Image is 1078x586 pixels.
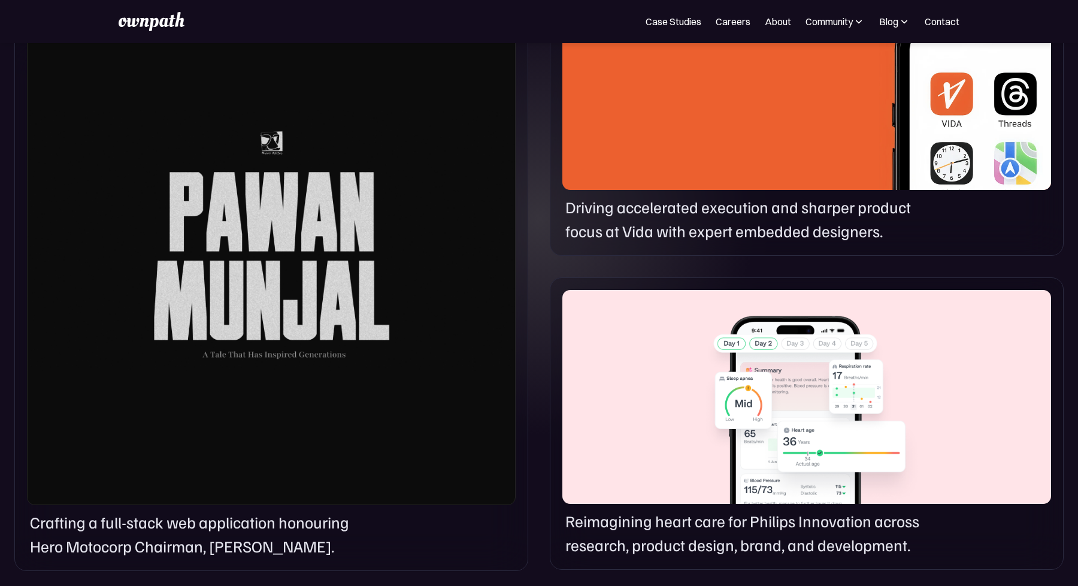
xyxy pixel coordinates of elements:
[646,14,701,29] a: Case Studies
[879,14,910,29] div: Blog
[925,14,959,29] a: Contact
[565,195,944,243] p: Driving accelerated execution and sharper product focus at Vida with expert embedded designers.
[716,14,750,29] a: Careers
[879,14,898,29] div: Blog
[765,14,791,29] a: About
[30,510,380,558] p: Crafting a full-stack web application honouring Hero Motocorp Chairman, [PERSON_NAME].
[806,14,853,29] div: Community
[806,14,865,29] div: Community
[565,509,944,557] p: Reimagining heart care for Philips Innovation across research, product design, brand, and develop...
